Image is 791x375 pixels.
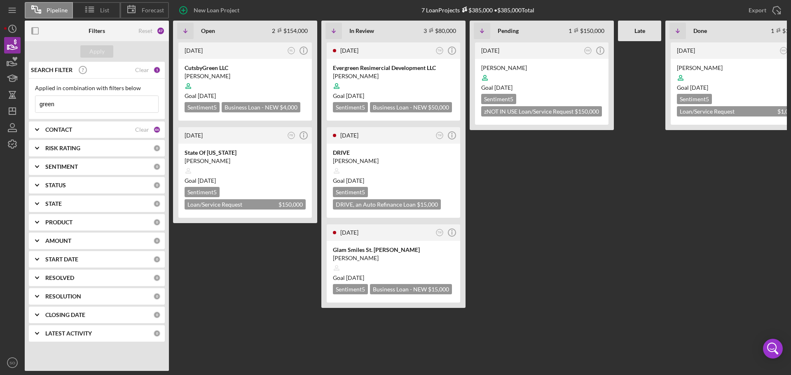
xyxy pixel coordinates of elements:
b: AMOUNT [45,238,71,244]
div: Business Loan - NEW [222,102,300,112]
div: Loan/Service Request (Homeownership) [185,199,306,210]
time: 10/26/2025 [690,84,708,91]
time: 05/18/2025 [346,92,364,99]
div: DRIVE [333,149,454,157]
div: Reset [138,28,152,34]
button: TW [434,227,445,238]
div: [PERSON_NAME] [333,254,454,262]
div: 2 $154,000 [272,27,308,34]
b: STATE [45,200,62,207]
b: LATEST ACTIVITY [45,330,92,337]
time: 07/21/2024 [198,177,216,184]
button: TW [434,130,445,141]
div: Sentiment 5 [481,94,516,104]
div: 3 $80,000 [424,27,456,34]
div: 1 $150,000 [569,27,604,34]
div: Glam Smiles St. [PERSON_NAME] [333,246,454,254]
div: Business Loan - NEW [370,102,452,112]
span: Goal [333,274,364,281]
div: Apply [89,45,105,58]
div: Applied in combination with filters below [35,85,159,91]
div: Sentiment 5 [333,102,368,112]
b: RISK RATING [45,145,80,151]
text: TW [438,231,442,234]
div: 0 [153,144,161,152]
div: Open Intercom Messenger [763,339,783,359]
span: Goal [333,92,364,99]
b: In Review [349,28,374,34]
div: 0 [153,200,161,207]
div: State Of [US_STATE] [185,149,306,157]
div: Sentiment 5 [185,187,220,197]
div: [PERSON_NAME] [185,157,306,165]
b: SEARCH FILTER [31,67,73,73]
button: Export [740,2,787,19]
span: Goal [677,84,708,91]
time: 2025-05-06 20:39 [340,47,358,54]
b: CLOSING DATE [45,312,85,318]
div: zNOT IN USE Loan/Service Request [481,106,602,116]
button: New Loan Project [173,2,248,19]
div: 0 [153,163,161,170]
time: 10/25/2025 [198,92,216,99]
time: 2025-09-15 17:49 [677,47,695,54]
div: 46 [153,126,161,133]
a: [DATE]TWGlam Smiles St. [PERSON_NAME][PERSON_NAME]Goal [DATE]Sentiment5Business Loan - NEW $15,000 [325,223,461,304]
a: [DATE]PBState Of [US_STATE][PERSON_NAME]Goal [DATE]Sentiment5Loan/Service Request (Homeownership)... [177,126,313,219]
div: 0 [153,330,161,337]
button: NL [286,45,297,56]
div: 0 [153,293,161,300]
b: Late [634,28,645,34]
time: 2025-09-15 14:27 [185,47,203,54]
span: Goal [481,84,513,91]
span: $150,000 [278,201,303,208]
a: [DATE]TWDRIVE[PERSON_NAME]Goal [DATE]Sentiment5DRIVE, an Auto Refinance Loan $15,000 [325,126,461,219]
span: $15,000 [417,201,438,208]
b: CONTACT [45,126,72,133]
div: Business Loan - NEW [370,284,452,294]
div: [PERSON_NAME] [333,157,454,165]
time: 09/23/2023 [494,84,513,91]
b: Done [693,28,707,34]
div: 47 [157,27,165,35]
span: $4,000 [280,104,297,111]
time: 2024-06-10 15:49 [185,132,203,139]
div: $385,000 [460,7,493,14]
div: Clear [135,67,149,73]
b: Open [201,28,215,34]
a: [DATE]NLCutsbyGreen LLC[PERSON_NAME]Goal [DATE]Sentiment5Business Loan - NEW $4,000 [177,41,313,122]
b: PRODUCT [45,219,73,226]
a: [DATE]TWEvergreen Resimercial Development LLC[PERSON_NAME]Goal [DATE]Sentiment5Business Loan - NE... [325,41,461,122]
button: NW [583,45,594,56]
span: $150,000 [575,108,599,115]
span: Forecast [142,7,164,14]
time: 2025-04-25 20:51 [340,229,358,236]
div: Export [749,2,766,19]
b: START DATE [45,256,78,263]
div: DRIVE, an Auto Refinance Loan [333,199,441,210]
div: CutsbyGreen LLC [185,64,306,72]
button: Apply [80,45,113,58]
text: TW [438,49,442,52]
b: STATUS [45,182,66,189]
b: Filters [89,28,105,34]
div: 0 [153,311,161,319]
a: [DATE]NW[PERSON_NAME]Goal [DATE]Sentiment5zNOT IN USE Loan/Service Request $150,000 [474,41,610,126]
text: TW [438,134,442,137]
b: RESOLUTION [45,293,81,300]
div: 0 [153,182,161,189]
div: Sentiment 5 [185,102,220,112]
text: NW [782,49,786,52]
button: SO [4,354,21,371]
text: NW [586,49,591,52]
div: 0 [153,219,161,226]
span: $50,000 [428,104,449,111]
div: 0 [153,237,161,245]
text: NL [290,49,293,52]
div: Sentiment 5 [333,284,368,294]
b: Pending [498,28,519,34]
span: $15,000 [428,286,449,293]
div: Evergreen Resimercial Development LLC [333,64,454,72]
b: RESOLVED [45,275,74,281]
span: Goal [185,92,216,99]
